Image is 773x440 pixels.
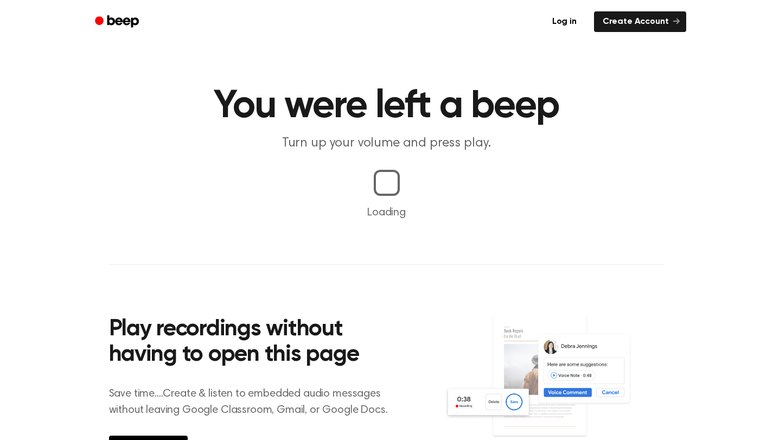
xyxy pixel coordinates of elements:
[541,9,587,34] a: Log in
[109,386,401,418] p: Save time....Create & listen to embedded audio messages without leaving Google Classroom, Gmail, ...
[178,135,595,152] p: Turn up your volume and press play.
[13,205,760,221] p: Loading
[109,87,665,126] h1: You were left a beep
[594,11,686,32] a: Create Account
[87,11,149,33] a: Beep
[109,317,401,368] h2: Play recordings without having to open this page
